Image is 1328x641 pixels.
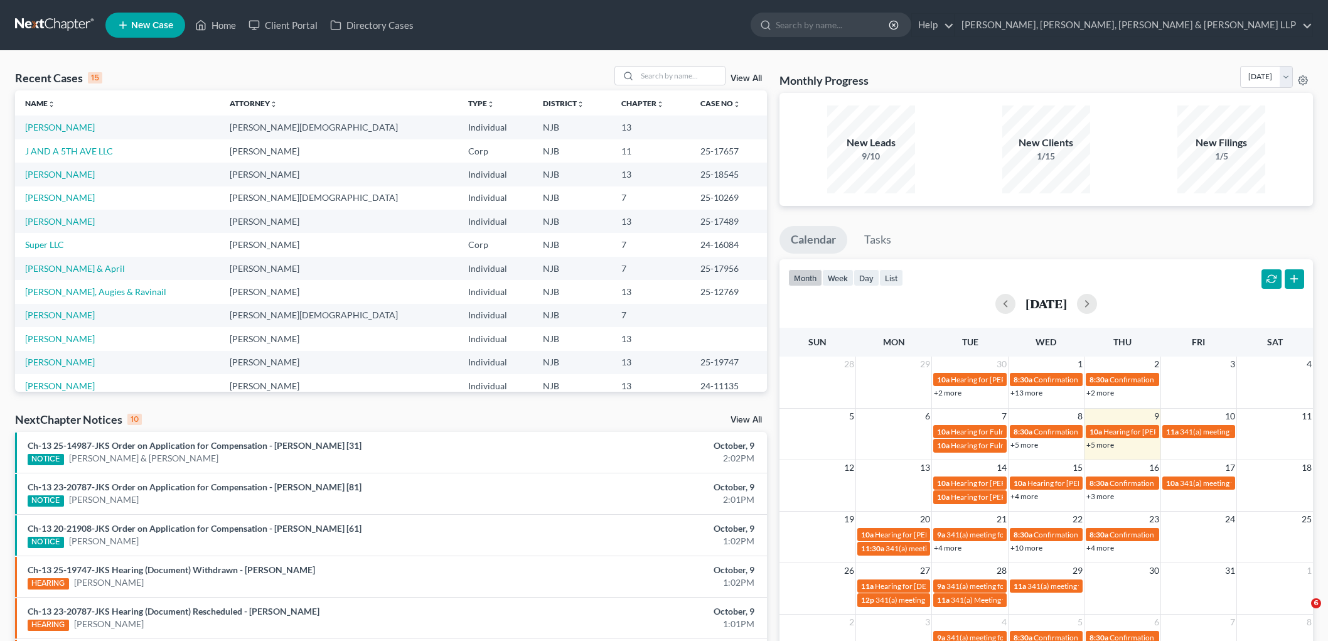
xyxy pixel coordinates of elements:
[15,412,142,427] div: NextChapter Notices
[220,351,458,374] td: [PERSON_NAME]
[131,21,173,30] span: New Case
[946,581,1068,591] span: 341(a) meeting for [PERSON_NAME]
[1267,337,1283,347] span: Sat
[28,564,315,575] a: Ch-13 25-19747-JKS Hearing (Document) Withdrawn - [PERSON_NAME]
[1000,615,1008,630] span: 4
[937,375,950,384] span: 10a
[533,233,611,256] td: NJB
[879,269,903,286] button: list
[25,146,113,156] a: J AND A 5TH AVE LLC
[690,210,767,233] td: 25-17489
[690,280,767,303] td: 25-12769
[1224,409,1236,424] span: 10
[951,478,1049,488] span: Hearing for [PERSON_NAME]
[520,605,754,618] div: October, 9
[611,327,691,350] td: 13
[520,522,754,535] div: October, 9
[74,576,144,589] a: [PERSON_NAME]
[28,440,361,451] a: Ch-13 25-14987-JKS Order on Application for Compensation - [PERSON_NAME] [31]
[1285,598,1315,628] iframe: Intercom live chat
[937,427,950,436] span: 10a
[458,210,533,233] td: Individual
[25,333,95,344] a: [PERSON_NAME]
[1014,530,1032,539] span: 8:30a
[270,100,277,108] i: unfold_more
[520,481,754,493] div: October, 9
[1300,409,1313,424] span: 11
[458,304,533,327] td: Individual
[1166,427,1179,436] span: 11a
[827,136,915,150] div: New Leads
[731,416,762,424] a: View All
[1166,478,1179,488] span: 10a
[324,14,420,36] a: Directory Cases
[127,414,142,425] div: 10
[611,186,691,210] td: 7
[25,286,166,297] a: [PERSON_NAME], Augies & Ravinail
[533,139,611,163] td: NJB
[520,564,754,576] div: October, 9
[962,337,978,347] span: Tue
[25,99,55,108] a: Nameunfold_more
[861,530,874,539] span: 10a
[242,14,324,36] a: Client Portal
[1229,357,1236,372] span: 3
[1229,615,1236,630] span: 7
[690,257,767,280] td: 25-17956
[1148,512,1160,527] span: 23
[1036,337,1056,347] span: Wed
[69,493,139,506] a: [PERSON_NAME]
[937,581,945,591] span: 9a
[458,280,533,303] td: Individual
[220,116,458,139] td: [PERSON_NAME][DEMOGRAPHIC_DATA]
[924,615,931,630] span: 3
[690,351,767,374] td: 25-19747
[520,493,754,506] div: 2:01PM
[690,139,767,163] td: 25-17657
[1224,512,1236,527] span: 24
[28,537,64,548] div: NOTICE
[520,576,754,589] div: 1:02PM
[220,139,458,163] td: [PERSON_NAME]
[611,139,691,163] td: 11
[458,116,533,139] td: Individual
[1110,530,1234,539] span: Confirmation hearing for Bakri Fostok
[533,257,611,280] td: NJB
[189,14,242,36] a: Home
[458,233,533,256] td: Corp
[1180,427,1301,436] span: 341(a) meeting for [PERSON_NAME]
[690,163,767,186] td: 25-18545
[15,70,102,85] div: Recent Cases
[48,100,55,108] i: unfold_more
[1113,337,1132,347] span: Thu
[1192,337,1205,347] span: Fri
[28,495,64,507] div: NOTICE
[28,482,361,492] a: Ch-13 23-20787-JKS Order on Application for Compensation - [PERSON_NAME] [81]
[220,374,458,397] td: [PERSON_NAME]
[1148,563,1160,578] span: 30
[690,233,767,256] td: 24-16084
[1177,136,1265,150] div: New Filings
[1086,440,1114,450] a: +5 more
[611,116,691,139] td: 13
[458,351,533,374] td: Individual
[28,578,69,590] div: HEARING
[220,327,458,350] td: [PERSON_NAME]
[533,351,611,374] td: NJB
[1000,409,1008,424] span: 7
[1086,543,1114,552] a: +4 more
[1090,375,1108,384] span: 8:30a
[875,581,1087,591] span: Hearing for [DEMOGRAPHIC_DATA] Granada [PERSON_NAME]
[520,439,754,452] div: October, 9
[25,310,95,320] a: [PERSON_NAME]
[690,186,767,210] td: 25-10269
[458,139,533,163] td: Corp
[533,210,611,233] td: NJB
[25,216,95,227] a: [PERSON_NAME]
[1110,478,1252,488] span: Confirmation hearing for [PERSON_NAME]
[886,544,1007,553] span: 341(a) meeting for [PERSON_NAME]
[1014,581,1026,591] span: 11a
[861,581,874,591] span: 11a
[934,543,961,552] a: +4 more
[1027,478,1125,488] span: Hearing for [PERSON_NAME]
